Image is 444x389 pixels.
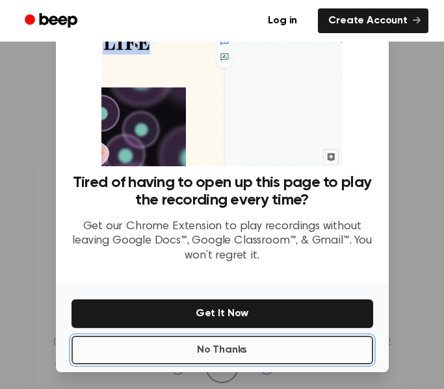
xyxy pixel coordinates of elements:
[72,220,373,264] p: Get our Chrome Extension to play recordings without leaving Google Docs™, Google Classroom™, & Gm...
[16,8,89,34] a: Beep
[72,336,373,364] button: No Thanks
[318,8,428,33] a: Create Account
[72,299,373,328] button: Get It Now
[255,6,310,36] a: Log in
[72,174,373,209] h3: Tired of having to open up this page to play the recording every time?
